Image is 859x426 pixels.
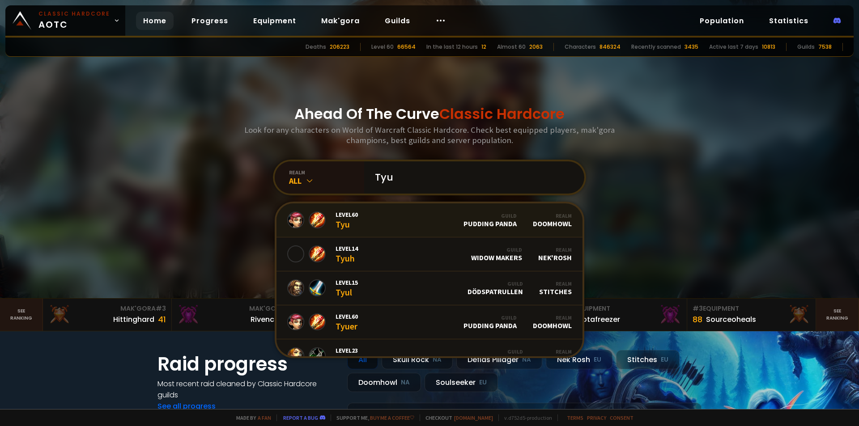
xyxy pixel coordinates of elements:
[294,103,565,125] h1: Ahead Of The Curve
[246,12,303,30] a: Equipment
[38,10,110,18] small: Classic Hardcore
[336,346,364,354] span: Level 23
[481,43,486,51] div: 12
[336,278,358,287] span: Level 15
[283,414,318,421] a: Report a bug
[464,314,517,330] div: Pudding Panda
[136,12,174,30] a: Home
[479,378,487,387] small: EU
[539,348,572,355] div: Realm
[177,304,295,313] div: Mak'Gora
[661,355,668,364] small: EU
[347,350,378,369] div: All
[172,299,301,331] a: Mak'Gora#2Rivench100
[426,43,478,51] div: In the last 12 hours
[533,314,572,321] div: Realm
[336,346,364,366] div: Tyuven
[48,304,166,313] div: Mak'Gora
[762,12,816,30] a: Statistics
[481,348,523,355] div: Guild
[241,125,618,145] h3: Look for any characters on World of Warcraft Classic Hardcore. Check best equipped players, mak'g...
[336,211,358,219] span: Level 60
[456,350,542,369] div: Defias Pillager
[231,414,271,421] span: Made by
[336,245,358,253] span: Level 14
[471,246,522,253] div: Guild
[567,414,583,421] a: Terms
[420,414,493,421] span: Checkout
[276,305,583,339] a: Level60TyuerGuildPudding PandaRealmDoomhowl
[43,299,172,331] a: Mak'Gora#3Hittinghard41
[818,43,832,51] div: 7538
[481,348,523,364] div: Wipe Faster
[706,314,756,325] div: Sourceoheals
[610,414,634,421] a: Consent
[38,10,110,31] span: AOTC
[5,5,125,36] a: Classic HardcoreAOTC
[157,401,216,411] a: See all progress
[276,203,583,237] a: Level60TyuGuildPudding PandaRealmDoomhowl
[533,212,572,228] div: Doomhowl
[276,339,583,373] a: Level23TyuvenGuildWipe FasterRealmStitches
[336,211,358,230] div: Tyu
[158,313,166,325] div: 41
[425,373,498,392] div: Soulseeker
[693,304,810,313] div: Equipment
[336,245,358,264] div: Tyuh
[558,299,687,331] a: #2Equipment88Notafreezer
[156,304,166,313] span: # 3
[289,169,364,176] div: realm
[378,12,417,30] a: Guilds
[616,350,680,369] div: Stitches
[533,212,572,219] div: Realm
[594,355,601,364] small: EU
[587,414,606,421] a: Privacy
[762,43,775,51] div: 10813
[498,414,552,421] span: v. d752d5 - production
[468,280,523,287] div: Guild
[631,43,681,51] div: Recently scanned
[370,161,574,194] input: Search a character...
[538,246,572,262] div: Nek'Rosh
[709,43,758,51] div: Active last 7 days
[538,246,572,253] div: Realm
[433,355,442,364] small: NA
[546,350,612,369] div: Nek'Rosh
[468,280,523,296] div: DÖDSPATRULLEN
[471,246,522,262] div: Widow Makers
[331,414,414,421] span: Support me,
[397,43,416,51] div: 66564
[314,12,367,30] a: Mak'gora
[347,373,421,392] div: Doomhowl
[693,304,703,313] span: # 3
[529,43,543,51] div: 2063
[251,314,279,325] div: Rivench
[533,314,572,330] div: Doomhowl
[522,355,531,364] small: NA
[336,278,358,298] div: Tyul
[816,299,859,331] a: Seeranking
[454,414,493,421] a: [DOMAIN_NAME]
[336,312,358,332] div: Tyuer
[693,12,751,30] a: Population
[258,414,271,421] a: a fan
[464,212,517,219] div: Guild
[157,378,336,401] h4: Most recent raid cleaned by Classic Hardcore guilds
[336,312,358,321] span: Level 60
[687,299,816,331] a: #3Equipment88Sourceoheals
[497,43,526,51] div: Almost 60
[464,314,517,321] div: Guild
[113,314,154,325] div: Hittinghard
[382,350,453,369] div: Skull Rock
[370,414,414,421] a: Buy me a coffee
[464,212,517,228] div: Pudding Panda
[693,313,702,325] div: 88
[539,348,572,364] div: Stitches
[539,280,572,296] div: Stitches
[401,378,410,387] small: NA
[565,43,596,51] div: Characters
[371,43,394,51] div: Level 60
[276,271,583,305] a: Level15TyulGuildDÖDSPATRULLENRealmStitches
[157,350,336,378] h1: Raid progress
[577,314,620,325] div: Notafreezer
